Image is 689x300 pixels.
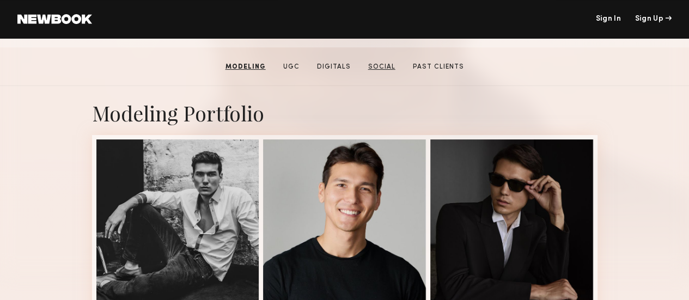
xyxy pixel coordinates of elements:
[92,99,597,126] div: Modeling Portfolio
[595,15,620,23] a: Sign In
[408,62,468,72] a: Past Clients
[313,62,355,72] a: Digitals
[221,62,270,72] a: Modeling
[279,62,304,72] a: UGC
[364,62,400,72] a: Social
[635,15,672,23] div: Sign Up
